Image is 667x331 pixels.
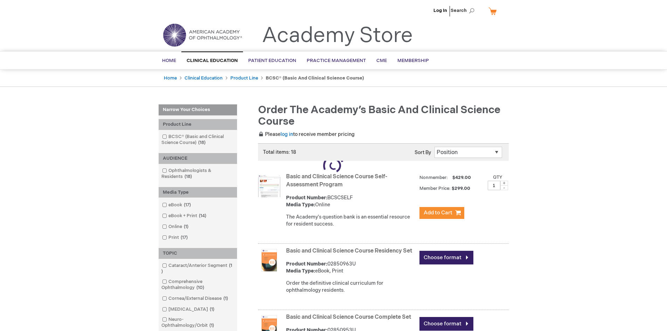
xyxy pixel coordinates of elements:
span: 1 [208,323,216,328]
a: Online1 [160,223,191,230]
a: Cornea/External Disease1 [160,295,231,302]
div: 02850963U eBook, Print [286,261,416,275]
strong: Nonmember: [419,173,448,182]
a: Log In [433,8,447,13]
label: Sort By [415,150,431,156]
a: Comprehensive Ophthalmology10 [160,278,235,291]
a: Clinical Education [185,75,223,81]
a: Basic and Clinical Science Course Complete Set [286,314,411,320]
span: 17 [182,202,193,208]
a: log in [280,131,293,137]
div: The Academy's question bank is an essential resource for resident success. [286,214,416,228]
span: 18 [196,140,207,145]
span: $299.00 [452,186,471,191]
span: 14 [197,213,208,219]
input: Qty [488,181,500,190]
span: 18 [183,174,194,179]
a: Choose format [419,251,473,264]
span: Practice Management [307,58,366,63]
a: Academy Store [262,23,413,48]
span: Home [162,58,176,63]
img: Basic and Clinical Science Course Residency Set [258,249,280,271]
strong: Media Type: [286,202,315,208]
span: Total items: 18 [263,149,296,155]
span: Please to receive member pricing [258,131,355,137]
span: Add to Cart [424,209,452,216]
div: AUDIENCE [159,153,237,164]
span: 17 [179,235,189,240]
a: Cataract/Anterior Segment1 [160,262,235,275]
div: Media Type [159,187,237,198]
span: 1 [182,224,190,229]
a: Product Line [230,75,258,81]
strong: Media Type: [286,268,315,274]
a: Print17 [160,234,190,241]
div: Order the definitive clinical curriculum for ophthalmology residents. [286,280,416,294]
a: eBook17 [160,202,194,208]
span: $429.00 [451,175,472,180]
span: Patient Education [248,58,296,63]
div: Product Line [159,119,237,130]
strong: Product Number: [286,195,327,201]
a: [MEDICAL_DATA]1 [160,306,217,313]
a: Home [164,75,177,81]
strong: Narrow Your Choices [159,104,237,116]
button: Add to Cart [419,207,464,219]
a: Basic and Clinical Science Course Residency Set [286,248,412,254]
a: eBook + Print14 [160,213,209,219]
a: Neuro-Ophthalmology/Orbit1 [160,316,235,329]
span: 1 [208,306,216,312]
span: 1 [222,296,230,301]
strong: BCSC® (Basic and Clinical Science Course) [266,75,364,81]
span: Order the Academy’s Basic and Clinical Science Course [258,104,500,128]
img: Basic and Clinical Science Course Self-Assessment Program [258,175,280,197]
strong: Product Number: [286,261,327,267]
span: 10 [195,285,206,290]
a: Choose format [419,317,473,331]
a: Ophthalmologists & Residents18 [160,167,235,180]
a: BCSC® (Basic and Clinical Science Course)18 [160,133,235,146]
span: Search [451,4,477,18]
span: Membership [397,58,429,63]
span: 1 [161,263,232,274]
strong: Member Price: [419,186,451,191]
span: Clinical Education [187,58,238,63]
label: Qty [493,174,502,180]
span: CME [376,58,387,63]
div: TOPIC [159,248,237,259]
div: BCSCSELF Online [286,194,416,208]
a: Basic and Clinical Science Course Self-Assessment Program [286,173,387,188]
